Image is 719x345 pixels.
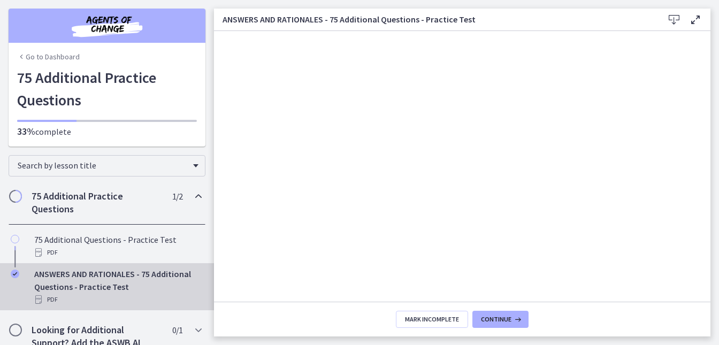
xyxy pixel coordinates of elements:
[472,311,529,328] button: Continue
[17,125,35,137] span: 33%
[9,155,205,177] div: Search by lesson title
[17,125,197,138] p: complete
[172,190,182,203] span: 1 / 2
[223,13,646,26] h3: ANSWERS AND RATIONALES - 75 Additional Questions - Practice Test
[34,233,201,259] div: 75 Additional Questions - Practice Test
[17,66,197,111] h1: 75 Additional Practice Questions
[11,270,19,278] i: Completed
[34,293,201,306] div: PDF
[396,311,468,328] button: Mark Incomplete
[43,13,171,39] img: Agents of Change
[18,160,188,171] span: Search by lesson title
[34,246,201,259] div: PDF
[481,315,511,324] span: Continue
[17,51,80,62] a: Go to Dashboard
[405,315,459,324] span: Mark Incomplete
[32,190,162,216] h2: 75 Additional Practice Questions
[34,267,201,306] div: ANSWERS AND RATIONALES - 75 Additional Questions - Practice Test
[172,324,182,336] span: 0 / 1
